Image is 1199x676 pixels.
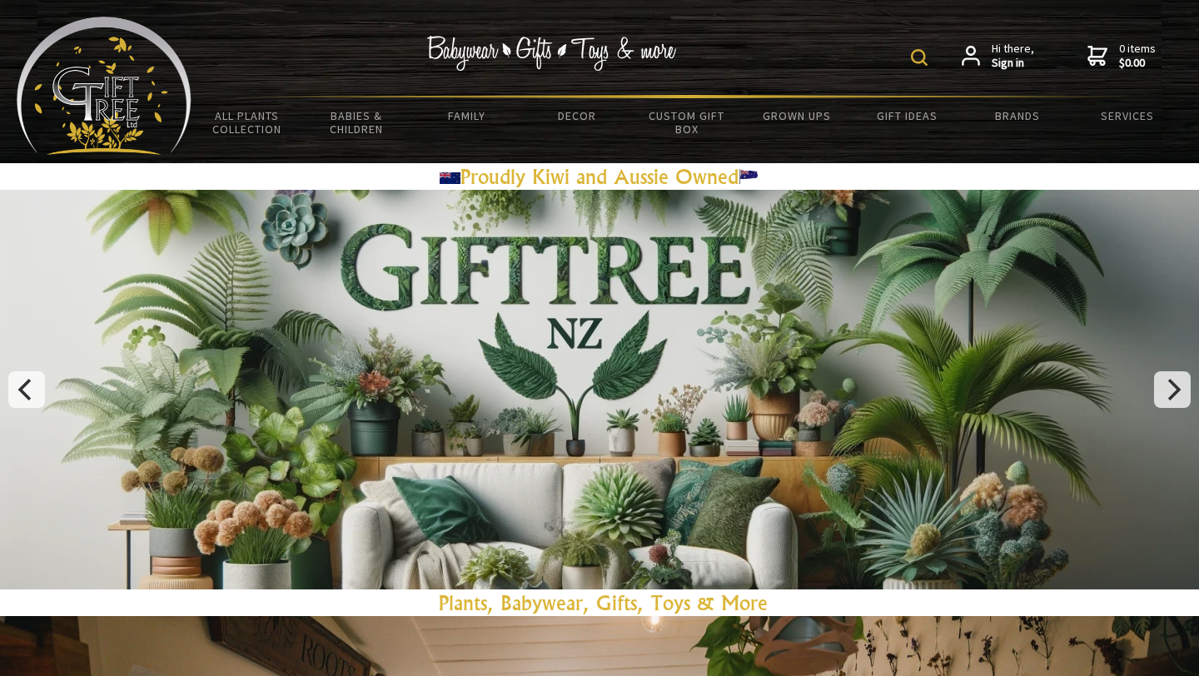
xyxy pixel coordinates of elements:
[522,98,632,133] a: Decor
[411,98,521,133] a: Family
[852,98,962,133] a: Gift Ideas
[1087,42,1156,71] a: 0 items$0.00
[963,98,1072,133] a: Brands
[742,98,852,133] a: Grown Ups
[632,98,742,147] a: Custom Gift Box
[440,164,759,189] a: Proudly Kiwi and Aussie Owned
[192,98,301,147] a: All Plants Collection
[992,42,1034,71] span: Hi there,
[992,56,1034,71] strong: Sign in
[439,590,758,615] a: Plants, Babywear, Gifts, Toys & Mor
[962,42,1034,71] a: Hi there,Sign in
[301,98,411,147] a: Babies & Children
[426,36,676,71] img: Babywear - Gifts - Toys & more
[1119,56,1156,71] strong: $0.00
[1072,98,1182,133] a: Services
[17,17,192,155] img: Babyware - Gifts - Toys and more...
[1119,41,1156,71] span: 0 items
[1154,371,1191,408] button: Next
[911,49,928,66] img: product search
[8,371,45,408] button: Previous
